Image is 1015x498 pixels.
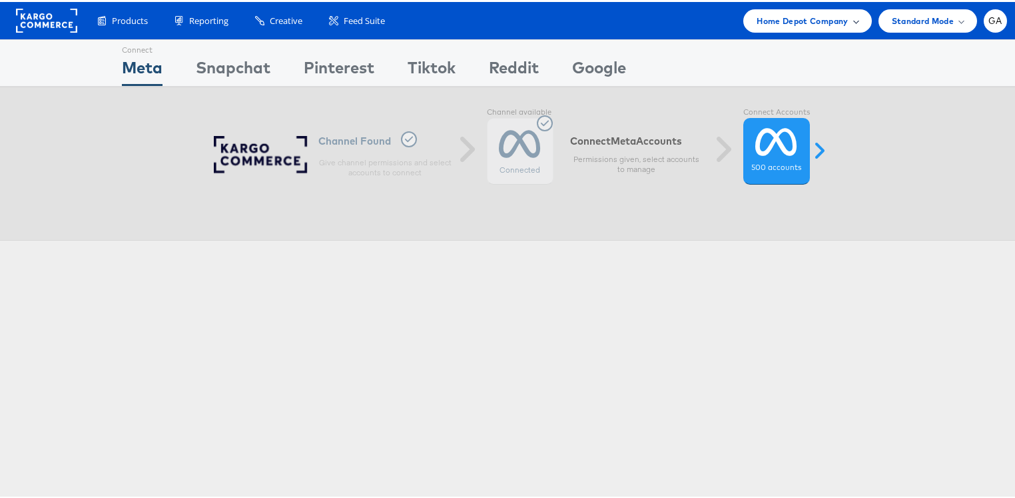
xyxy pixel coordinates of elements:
[892,12,954,26] span: Standard Mode
[611,133,636,145] span: meta
[757,12,848,26] span: Home Depot Company
[122,38,163,54] div: Connect
[122,54,163,84] div: Meta
[570,133,703,145] h6: Connect Accounts
[572,54,626,84] div: Google
[189,13,228,25] span: Reporting
[318,155,452,177] p: Give channel permissions and select accounts to connect
[570,152,703,173] p: Permissions given, select accounts to manage
[487,105,553,116] label: Channel available
[270,13,302,25] span: Creative
[743,105,810,116] label: Connect Accounts
[196,54,270,84] div: Snapchat
[408,54,456,84] div: Tiktok
[318,129,452,149] h6: Channel Found
[304,54,374,84] div: Pinterest
[751,161,801,171] label: 500 accounts
[988,15,1002,23] span: GA
[489,54,539,84] div: Reddit
[344,13,385,25] span: Feed Suite
[112,13,148,25] span: Products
